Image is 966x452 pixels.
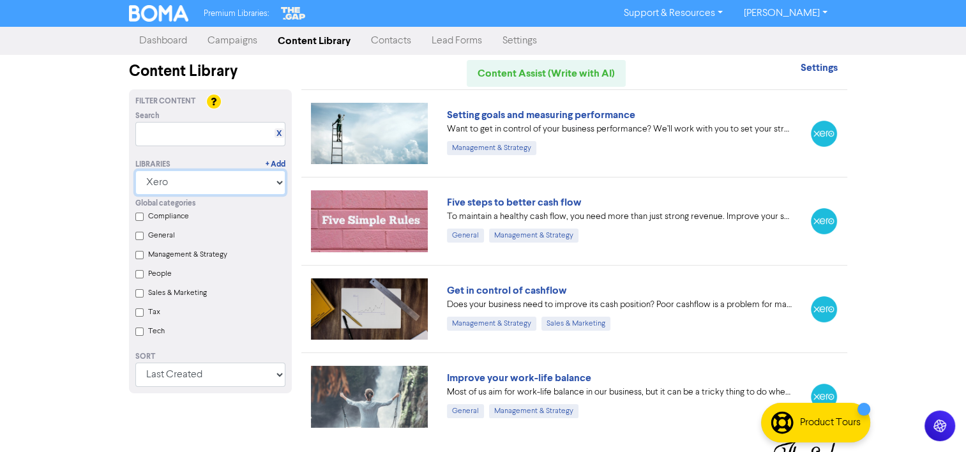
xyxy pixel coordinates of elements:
[811,296,837,322] img: xero
[129,60,292,83] div: Content Library
[447,404,484,418] div: General
[447,386,792,399] div: Most of us aim for work-life balance in our business, but it can be a tricky thing to do when eve...
[129,28,197,54] a: Dashboard
[135,351,285,363] div: Sort
[902,391,966,452] iframe: Chat Widget
[135,96,285,107] div: Filter Content
[811,208,837,234] img: xero
[148,326,165,337] label: Tech
[129,5,189,22] img: BOMA Logo
[266,159,285,170] a: + Add
[148,249,227,260] label: Management & Strategy
[421,28,492,54] a: Lead Forms
[467,60,626,87] a: Content Assist (Write with AI)
[361,28,421,54] a: Contacts
[447,141,536,155] div: Management & Strategy
[204,10,269,18] span: Premium Libraries:
[148,268,172,280] label: People
[447,298,792,312] div: Does your business need to improve its cash position? Poor cashflow is a problem for many busines...
[135,159,170,170] div: Libraries
[447,109,635,121] a: Setting goals and measuring performance
[135,198,285,209] div: Global categories
[148,306,160,318] label: Tax
[492,28,547,54] a: Settings
[489,404,578,418] div: Management & Strategy
[447,317,536,331] div: Management & Strategy
[800,63,837,73] a: Settings
[447,284,567,297] a: Get in control of cashflow
[614,3,733,24] a: Support & Resources
[811,121,837,147] img: xero
[447,196,582,209] a: Five steps to better cash flow
[268,28,361,54] a: Content Library
[447,229,484,243] div: General
[447,372,591,384] a: Improve your work-life balance
[447,210,792,223] div: To maintain a healthy cash flow, you need more than just strong revenue. Improve your small busin...
[541,317,610,331] div: Sales & Marketing
[148,211,189,222] label: Compliance
[489,229,578,243] div: Management & Strategy
[135,110,160,122] span: Search
[733,3,837,24] a: [PERSON_NAME]
[276,129,282,139] a: X
[447,123,792,136] div: Want to get in control of your business performance? We’ll work with you to set your strategic ta...
[148,287,207,299] label: Sales & Marketing
[811,384,837,410] img: xero
[197,28,268,54] a: Campaigns
[279,5,307,22] img: The Gap
[800,61,837,74] strong: Settings
[148,230,175,241] label: General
